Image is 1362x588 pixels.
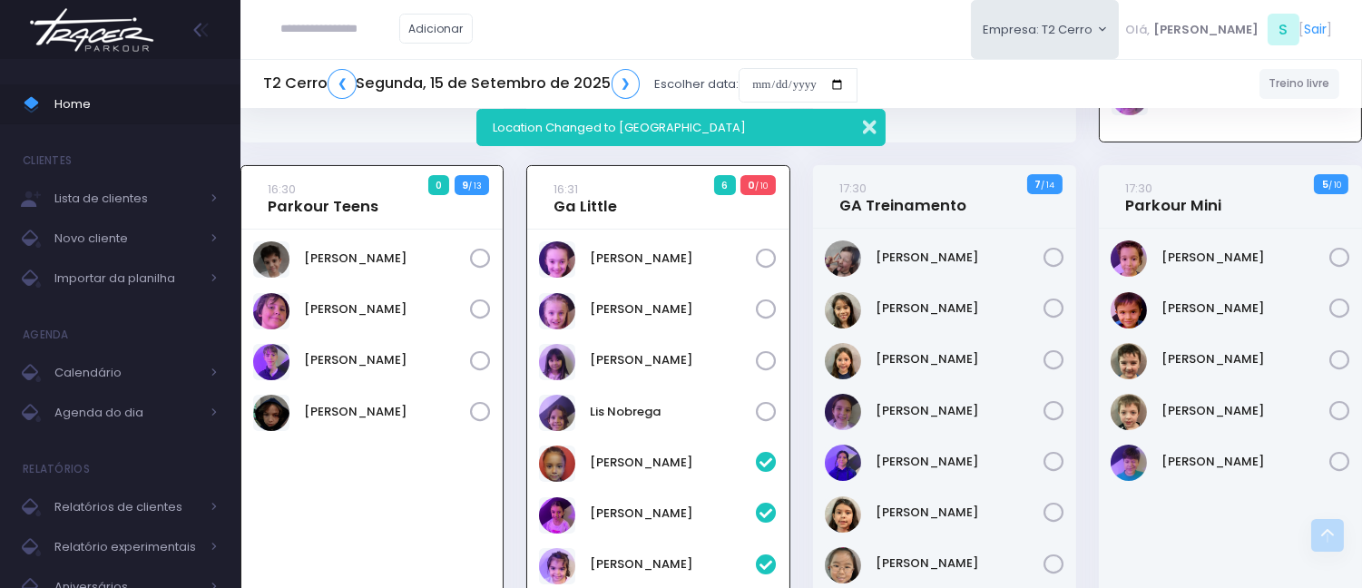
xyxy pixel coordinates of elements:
img: Lis Nobrega Gomes [539,395,575,431]
a: [PERSON_NAME] [304,351,470,369]
a: [PERSON_NAME] [1161,453,1329,471]
img: Ana clara machado [825,240,861,277]
img: Inácio Goulart Azevedo [1111,292,1147,328]
img: Catharina Morais Ablas [825,292,861,328]
h4: Relatórios [23,451,90,487]
img: Natália Mie Sunami [825,547,861,583]
a: [PERSON_NAME] [876,504,1044,522]
a: [PERSON_NAME] [304,250,470,268]
span: Importar da planilha [54,267,200,290]
a: [PERSON_NAME] [591,300,757,318]
img: Júlia Levy Siqueira Rezende [539,293,575,329]
a: Adicionar [399,14,474,44]
small: / 10 [755,181,768,191]
img: Isabella Tancredi Oliveira [539,497,575,534]
a: ❮ [328,69,357,99]
a: [PERSON_NAME] [876,350,1044,368]
div: [ ] [1119,9,1339,50]
small: / 14 [1041,180,1054,191]
strong: 0 [748,178,755,192]
span: Lista de clientes [54,187,200,211]
span: Calendário [54,361,200,385]
a: [PERSON_NAME] [876,299,1044,318]
span: Novo cliente [54,227,200,250]
a: Sair [1305,20,1328,39]
strong: 9 [462,178,468,192]
img: Gabriel Amaral Alves [253,241,289,278]
a: [PERSON_NAME] [876,402,1044,420]
small: 17:30 [839,180,867,197]
a: [PERSON_NAME] [304,300,470,318]
img: Maya Fuchs [825,496,861,533]
small: 17:30 [1125,180,1152,197]
a: 16:30Parkour Teens [268,180,378,216]
img: Rodrigo Soldi Marques [1111,343,1147,379]
img: Max Passamani Lacorte [253,344,289,380]
a: [PERSON_NAME] [591,351,757,369]
span: 6 [714,175,736,195]
a: [PERSON_NAME] [591,454,757,472]
h4: Clientes [23,142,72,179]
a: [PERSON_NAME] [876,249,1044,267]
div: Escolher data: [263,64,857,105]
span: Relatório experimentais [54,535,200,559]
a: 16:31Ga Little [554,180,618,216]
img: Lali Anita Novaes Ramtohul [825,445,861,481]
h5: T2 Cerro Segunda, 15 de Setembro de 2025 [263,69,640,99]
img: Gabriel Leão [253,293,289,329]
span: Olá, [1126,21,1151,39]
span: Agenda do dia [54,401,200,425]
img: Clara Pimenta Amaral [539,446,575,482]
a: 17:30GA Treinamento [839,179,966,215]
span: [PERSON_NAME] [1153,21,1259,39]
img: Letícia Aya Saeki [539,344,575,380]
a: ❯ [612,69,641,99]
a: [PERSON_NAME] [1161,402,1329,420]
a: [PERSON_NAME] [591,505,757,523]
a: [PERSON_NAME] [1161,350,1329,368]
a: [PERSON_NAME] [1161,299,1329,318]
img: Isabela Borges [825,394,861,430]
img: Zac Barboza Swenson [1111,445,1147,481]
small: 16:31 [554,181,579,198]
img: Yeshe Idargo Kis [253,395,289,431]
span: S [1268,14,1299,45]
span: Home [54,93,218,116]
img: Bernardo tiboni [1111,240,1147,277]
span: Location Changed to [GEOGRAPHIC_DATA] [493,119,746,136]
span: 0 [428,175,450,195]
a: [PERSON_NAME] [876,453,1044,471]
img: Bianca Levy Siqueira Rezende [539,241,575,278]
a: [PERSON_NAME] [591,555,757,573]
span: Relatórios de clientes [54,495,200,519]
img: Manuela Matos [539,548,575,584]
img: Victor Soldi Marques [1111,394,1147,430]
strong: 5 [1322,177,1328,191]
a: [PERSON_NAME] [876,554,1044,573]
small: 16:30 [268,181,296,198]
small: / 10 [1328,180,1341,191]
a: [PERSON_NAME] [1161,249,1329,267]
strong: 7 [1034,177,1041,191]
a: Treino livre [1259,69,1340,99]
img: Elena Fuchs [825,343,861,379]
a: [PERSON_NAME] [304,403,470,421]
a: Lis Nobrega [591,403,757,421]
a: [PERSON_NAME] [591,250,757,268]
small: / 13 [468,181,482,191]
a: 17:30Parkour Mini [1125,179,1221,215]
h4: Agenda [23,317,69,353]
